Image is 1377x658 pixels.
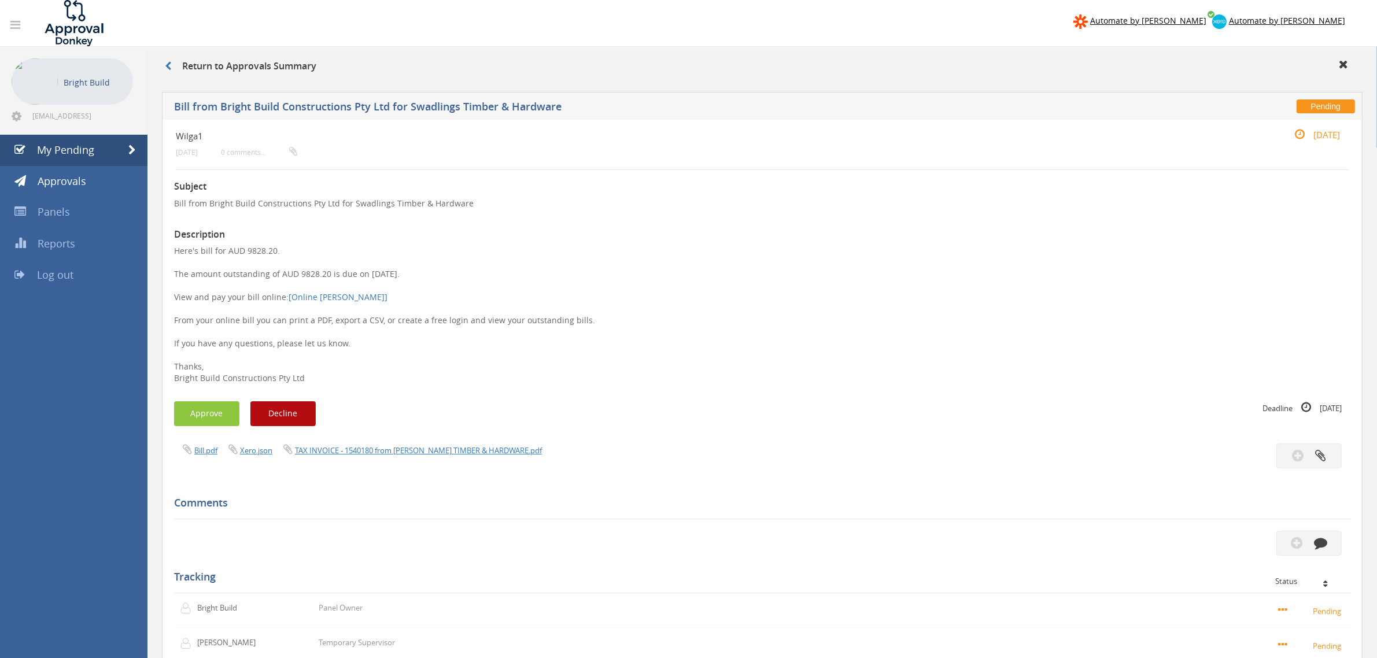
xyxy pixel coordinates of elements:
[1229,15,1345,26] span: Automate by [PERSON_NAME]
[174,401,239,426] button: Approve
[165,61,316,72] h3: Return to Approvals Summary
[221,148,297,157] small: 0 comments...
[174,182,1350,192] h3: Subject
[174,101,999,116] h5: Bill from Bright Build Constructions Pty Ltd for Swadlings Timber & Hardware
[174,230,1350,240] h3: Description
[64,75,127,90] p: Bright Build
[319,637,395,648] p: Temporary Supervisor
[240,445,272,456] a: Xero.json
[1262,401,1342,414] small: Deadline [DATE]
[176,148,198,157] small: [DATE]
[289,291,387,302] a: [Online [PERSON_NAME]]
[1275,577,1342,585] div: Status
[1282,128,1340,141] small: [DATE]
[1278,639,1345,652] small: Pending
[38,205,70,219] span: Panels
[37,143,94,157] span: My Pending
[37,268,73,282] span: Log out
[38,174,86,188] span: Approvals
[1090,15,1206,26] span: Automate by [PERSON_NAME]
[1073,14,1088,29] img: zapier-logomark.png
[176,131,1153,141] h4: Wilga1
[1297,99,1355,113] span: Pending
[319,602,363,613] p: Panel Owner
[174,245,1350,384] p: Here's bill for AUD 9828.20. The amount outstanding of AUD 9828.20 is due on [DATE]. View and pay...
[174,497,1342,509] h5: Comments
[1212,14,1227,29] img: xero-logo.png
[197,637,264,648] p: [PERSON_NAME]
[174,198,1350,209] p: Bill from Bright Build Constructions Pty Ltd for Swadlings Timber & Hardware
[32,111,131,120] span: [EMAIL_ADDRESS][DOMAIN_NAME]
[194,445,217,456] a: Bill.pdf
[1278,604,1345,617] small: Pending
[250,401,316,426] button: Decline
[38,236,75,250] span: Reports
[180,602,197,614] img: user-icon.png
[197,602,264,613] p: Bright Build
[174,571,1342,583] h5: Tracking
[295,445,542,456] a: TAX INVOICE - 1540180 from [PERSON_NAME] TIMBER & HARDWARE.pdf
[180,638,197,649] img: user-icon.png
